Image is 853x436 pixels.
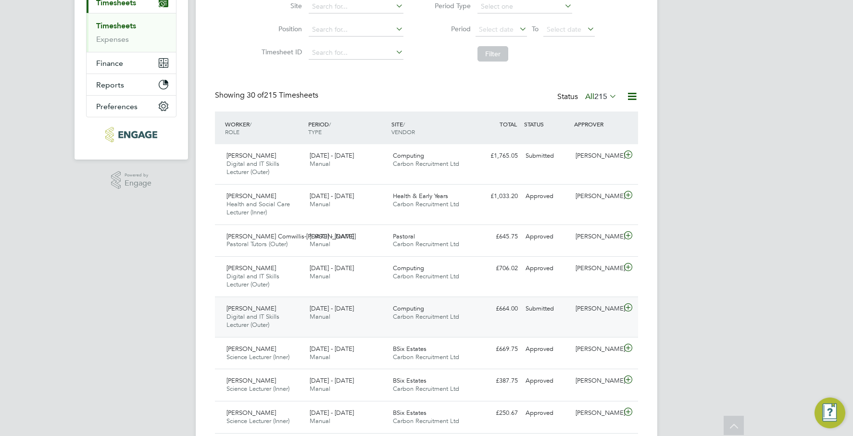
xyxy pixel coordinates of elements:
[226,304,276,312] span: [PERSON_NAME]
[226,240,288,248] span: Pastoral Tutors (Outer)
[215,90,320,100] div: Showing
[226,417,289,425] span: Science Lecturer (Inner)
[522,405,572,421] div: Approved
[393,312,459,321] span: Carbon Recruitment Ltd
[522,115,572,133] div: STATUS
[500,120,517,128] span: TOTAL
[87,13,176,52] div: Timesheets
[259,1,302,10] label: Site
[309,46,403,60] input: Search for...
[226,312,279,329] span: Digital and IT Skills Lecturer (Outer)
[310,264,354,272] span: [DATE] - [DATE]
[226,160,279,176] span: Digital and IT Skills Lecturer (Outer)
[522,188,572,204] div: Approved
[310,272,330,280] span: Manual
[522,229,572,245] div: Approved
[226,232,356,240] span: [PERSON_NAME] Comwillis-[PERSON_NAME]
[310,345,354,353] span: [DATE] - [DATE]
[393,240,459,248] span: Carbon Recruitment Ltd
[393,409,426,417] span: BSix Estates
[226,272,279,288] span: Digital and IT Skills Lecturer (Outer)
[393,385,459,393] span: Carbon Recruitment Ltd
[250,120,251,128] span: /
[403,120,405,128] span: /
[226,151,276,160] span: [PERSON_NAME]
[393,353,459,361] span: Carbon Recruitment Ltd
[226,264,276,272] span: [PERSON_NAME]
[572,405,622,421] div: [PERSON_NAME]
[472,405,522,421] div: £250.67
[393,304,424,312] span: Computing
[572,301,622,317] div: [PERSON_NAME]
[572,261,622,276] div: [PERSON_NAME]
[393,376,426,385] span: BSix Estates
[111,171,152,189] a: Powered byEngage
[310,417,330,425] span: Manual
[310,304,354,312] span: [DATE] - [DATE]
[427,25,471,33] label: Period
[557,90,619,104] div: Status
[226,345,276,353] span: [PERSON_NAME]
[815,398,845,428] button: Engage Resource Center
[572,229,622,245] div: [PERSON_NAME]
[310,312,330,321] span: Manual
[308,128,322,136] span: TYPE
[310,192,354,200] span: [DATE] - [DATE]
[472,373,522,389] div: £387.75
[310,232,354,240] span: [DATE] - [DATE]
[226,385,289,393] span: Science Lecturer (Inner)
[247,90,318,100] span: 215 Timesheets
[310,240,330,248] span: Manual
[226,192,276,200] span: [PERSON_NAME]
[393,192,448,200] span: Health & Early Years
[87,74,176,95] button: Reports
[393,200,459,208] span: Carbon Recruitment Ltd
[87,52,176,74] button: Finance
[472,229,522,245] div: £645.75
[393,345,426,353] span: BSix Estates
[585,92,617,101] label: All
[310,385,330,393] span: Manual
[87,96,176,117] button: Preferences
[310,376,354,385] span: [DATE] - [DATE]
[391,128,415,136] span: VENDOR
[96,35,129,44] a: Expenses
[226,200,290,216] span: Health and Social Care Lecturer (Inner)
[572,341,622,357] div: [PERSON_NAME]
[310,151,354,160] span: [DATE] - [DATE]
[522,341,572,357] div: Approved
[96,21,136,30] a: Timesheets
[393,160,459,168] span: Carbon Recruitment Ltd
[310,409,354,417] span: [DATE] - [DATE]
[472,148,522,164] div: £1,765.05
[393,151,424,160] span: Computing
[594,92,607,101] span: 215
[472,261,522,276] div: £706.02
[96,102,138,111] span: Preferences
[259,25,302,33] label: Position
[125,179,151,187] span: Engage
[522,373,572,389] div: Approved
[393,272,459,280] span: Carbon Recruitment Ltd
[306,115,389,140] div: PERIOD
[247,90,264,100] span: 30 of
[472,341,522,357] div: £669.75
[393,417,459,425] span: Carbon Recruitment Ltd
[572,188,622,204] div: [PERSON_NAME]
[393,264,424,272] span: Computing
[223,115,306,140] div: WORKER
[522,261,572,276] div: Approved
[86,127,176,142] a: Go to home page
[472,301,522,317] div: £664.00
[572,115,622,133] div: APPROVER
[389,115,472,140] div: SITE
[96,59,123,68] span: Finance
[225,128,239,136] span: ROLE
[310,353,330,361] span: Manual
[309,23,403,37] input: Search for...
[393,232,415,240] span: Pastoral
[259,48,302,56] label: Timesheet ID
[310,200,330,208] span: Manual
[572,373,622,389] div: [PERSON_NAME]
[427,1,471,10] label: Period Type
